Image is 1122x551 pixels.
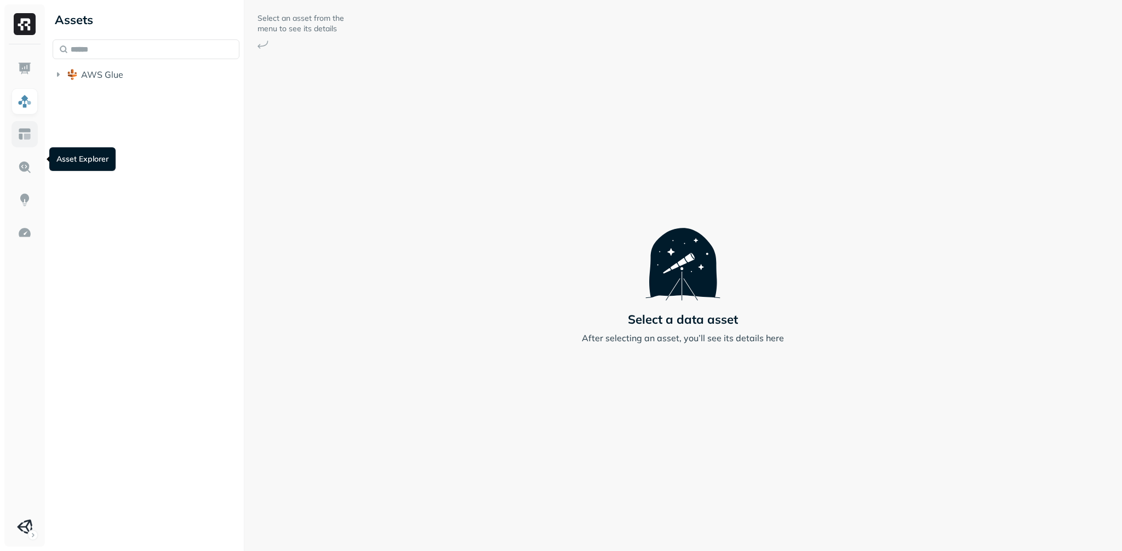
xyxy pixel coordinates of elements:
[14,13,36,35] img: Ryft
[18,160,32,174] img: Query Explorer
[53,66,239,83] button: AWS Glue
[257,41,268,49] img: Arrow
[257,13,345,34] p: Select an asset from the menu to see its details
[628,312,738,327] p: Select a data asset
[18,127,32,141] img: Asset Explorer
[18,94,32,108] img: Assets
[18,61,32,76] img: Dashboard
[81,69,123,80] span: AWS Glue
[645,206,720,301] img: Telescope
[18,193,32,207] img: Insights
[49,147,116,171] div: Asset Explorer
[18,226,32,240] img: Optimization
[17,519,32,535] img: Unity
[582,331,784,345] p: After selecting an asset, you’ll see its details here
[53,11,239,28] div: Assets
[67,69,78,80] img: root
